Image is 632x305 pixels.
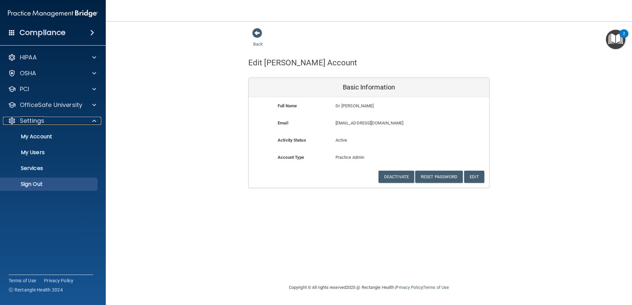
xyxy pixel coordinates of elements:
a: PCI [8,85,96,93]
a: Privacy Policy [396,285,422,290]
span: Ⓒ Rectangle Health 2024 [9,287,63,293]
div: Basic Information [249,78,489,97]
button: Edit [464,171,484,183]
a: Terms of Use [9,277,36,284]
p: My Users [4,149,95,156]
b: Email [278,120,288,125]
p: Practice Admin [336,153,403,161]
p: Dr. [PERSON_NAME] [336,102,441,110]
button: Reset Password [415,171,463,183]
p: Active [336,136,403,144]
p: Settings [20,117,44,125]
a: OSHA [8,69,96,77]
p: My Account [4,133,95,140]
b: Account Type [278,155,304,160]
img: PMB logo [8,7,98,20]
a: HIPAA [8,53,96,61]
div: Copyright © All rights reserved 2025 @ Rectangle Health | | [248,277,490,298]
a: OfficeSafe University [8,101,96,109]
p: HIPAA [20,53,37,61]
div: 2 [623,34,625,42]
p: OfficeSafe University [20,101,82,109]
button: Open Resource Center, 2 new notifications [606,30,625,49]
iframe: Drift Widget Chat Controller [518,258,624,285]
b: Activity Status [278,138,306,143]
p: [EMAIL_ADDRESS][DOMAIN_NAME] [336,119,441,127]
h4: Compliance [20,28,65,37]
a: Back [253,34,263,47]
a: Terms of Use [423,285,449,290]
p: PCI [20,85,29,93]
p: OSHA [20,69,36,77]
button: Deactivate [378,171,414,183]
p: Services [4,165,95,172]
a: Settings [8,117,96,125]
a: Privacy Policy [44,277,74,284]
p: Sign Out [4,181,95,187]
b: Full Name [278,103,297,108]
h4: Edit [PERSON_NAME] Account [248,58,357,67]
